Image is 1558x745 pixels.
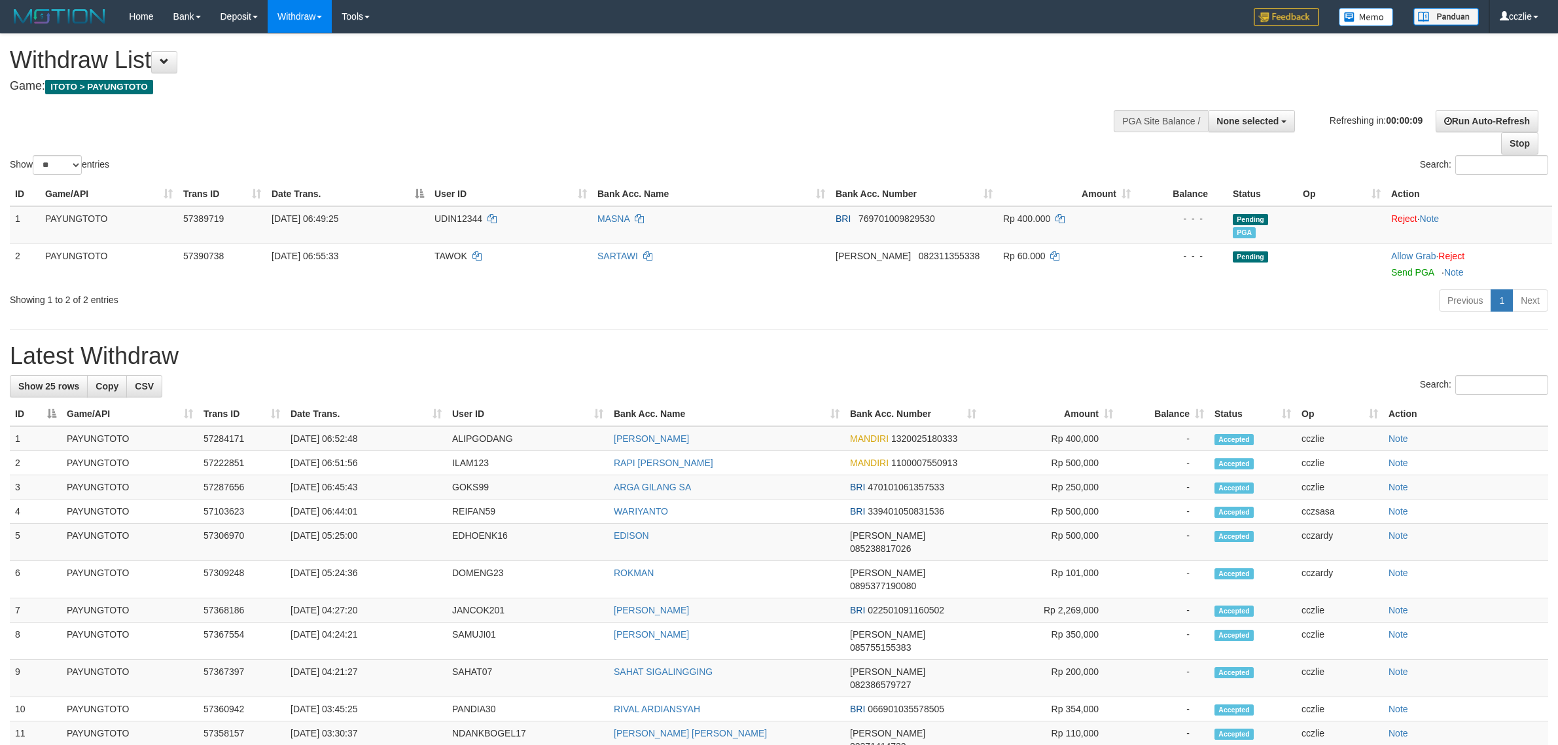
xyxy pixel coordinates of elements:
[982,598,1118,623] td: Rp 2,269,000
[1118,451,1209,475] td: -
[10,206,40,244] td: 1
[1254,8,1319,26] img: Feedback.jpg
[1389,482,1408,492] a: Note
[1228,182,1298,206] th: Status
[198,451,285,475] td: 57222851
[198,623,285,660] td: 57367554
[87,375,127,397] a: Copy
[33,155,82,175] select: Showentries
[1296,524,1383,561] td: cczardy
[868,704,944,714] span: Copy 066901035578505 to clipboard
[850,642,911,653] span: Copy 085755155383 to clipboard
[982,660,1118,697] td: Rp 200,000
[10,623,62,660] td: 8
[1214,434,1254,445] span: Accepted
[1391,213,1417,224] a: Reject
[1118,402,1209,426] th: Balance: activate to sort column ascending
[62,561,198,598] td: PAYUNGTOTO
[1512,289,1548,312] a: Next
[1455,155,1548,175] input: Search:
[1413,8,1479,26] img: panduan.png
[1339,8,1394,26] img: Button%20Memo.svg
[850,704,865,714] span: BRI
[198,475,285,500] td: 57287656
[178,182,266,206] th: Trans ID: activate to sort column ascending
[1214,704,1254,716] span: Accepted
[447,426,609,451] td: ALIPGODANG
[614,433,689,444] a: [PERSON_NAME]
[614,482,691,492] a: ARGA GILANG SA
[1136,182,1228,206] th: Balance
[447,451,609,475] td: ILAM123
[285,426,447,451] td: [DATE] 06:52:48
[614,629,689,640] a: [PERSON_NAME]
[850,581,916,591] span: Copy 0895377190080 to clipboard
[1214,531,1254,542] span: Accepted
[40,206,178,244] td: PAYUNGTOTO
[10,598,62,623] td: 7
[434,251,467,261] span: TAWOK
[1214,729,1254,740] span: Accepted
[266,182,429,206] th: Date Trans.: activate to sort column descending
[850,433,889,444] span: MANDIRI
[982,697,1118,721] td: Rp 354,000
[285,623,447,660] td: [DATE] 04:24:21
[1389,568,1408,578] a: Note
[1420,213,1440,224] a: Note
[10,288,639,306] div: Showing 1 to 2 of 2 entries
[198,697,285,721] td: 57360942
[62,660,198,697] td: PAYUNGTOTO
[609,402,845,426] th: Bank Acc. Name: activate to sort column ascending
[614,530,649,541] a: EDISON
[126,375,162,397] a: CSV
[285,598,447,623] td: [DATE] 04:27:20
[982,426,1118,451] td: Rp 400,000
[429,182,592,206] th: User ID: activate to sort column ascending
[1389,506,1408,517] a: Note
[850,543,911,554] span: Copy 085238817026 to clipboard
[1436,110,1538,132] a: Run Auto-Refresh
[1296,660,1383,697] td: cczlie
[447,660,609,697] td: SAHAT07
[1298,182,1386,206] th: Op: activate to sort column ascending
[850,728,925,738] span: [PERSON_NAME]
[1114,110,1208,132] div: PGA Site Balance /
[40,244,178,284] td: PAYUNGTOTO
[447,524,609,561] td: EDHOENK16
[1214,630,1254,641] span: Accepted
[1438,251,1464,261] a: Reject
[198,426,285,451] td: 57284171
[10,475,62,500] td: 3
[614,728,767,738] a: [PERSON_NAME] [PERSON_NAME]
[1296,500,1383,524] td: cczsasa
[198,402,285,426] th: Trans ID: activate to sort column ascending
[135,381,154,391] span: CSV
[1386,182,1552,206] th: Action
[1389,666,1408,677] a: Note
[614,458,713,468] a: RAPI [PERSON_NAME]
[1214,667,1254,678] span: Accepted
[1141,212,1222,225] div: - - -
[10,47,1025,73] h1: Withdraw List
[1214,507,1254,518] span: Accepted
[10,343,1548,369] h1: Latest Withdraw
[919,251,980,261] span: Copy 082311355338 to clipboard
[1233,214,1268,225] span: Pending
[447,475,609,500] td: GOKS99
[1389,605,1408,615] a: Note
[868,605,944,615] span: Copy 022501091160502 to clipboard
[62,451,198,475] td: PAYUNGTOTO
[1420,375,1548,395] label: Search:
[845,402,982,426] th: Bank Acc. Number: activate to sort column ascending
[1003,251,1046,261] span: Rp 60.000
[1214,458,1254,469] span: Accepted
[1118,500,1209,524] td: -
[1296,475,1383,500] td: cczlie
[10,375,88,397] a: Show 25 rows
[1209,402,1296,426] th: Status: activate to sort column ascending
[18,381,79,391] span: Show 25 rows
[891,433,957,444] span: Copy 1320025180333 to clipboard
[10,451,62,475] td: 2
[614,506,668,517] a: WARIYANTO
[1118,697,1209,721] td: -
